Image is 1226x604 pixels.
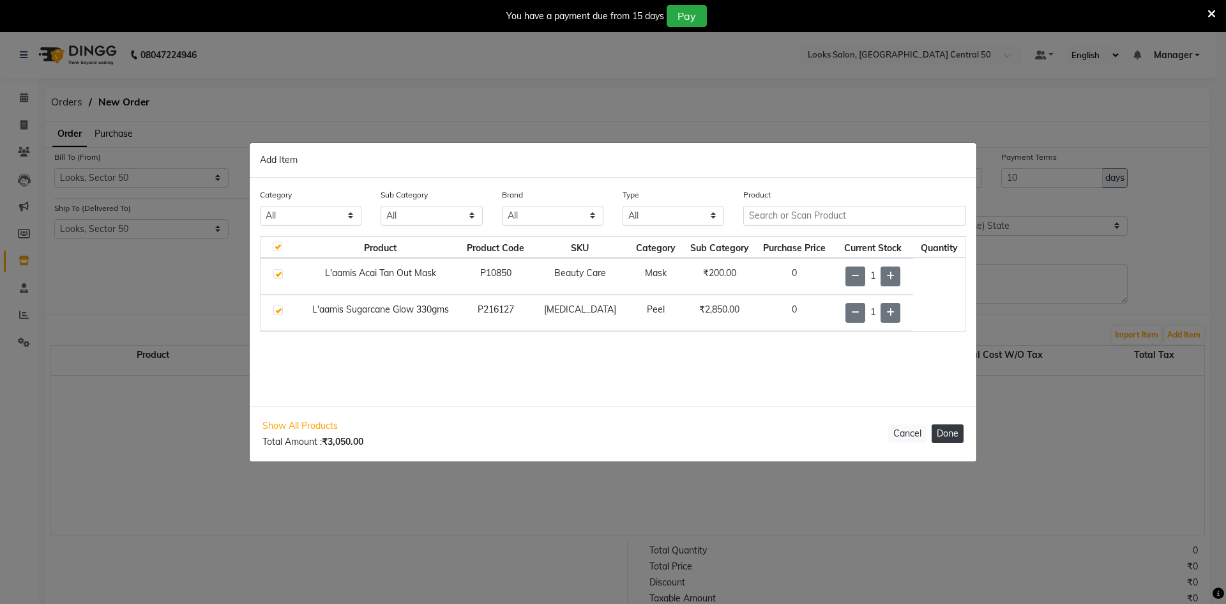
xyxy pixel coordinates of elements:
th: Sub Category [683,236,756,258]
input: Search or Scan Product [743,206,966,226]
td: ₹2,850.00 [683,295,756,331]
td: ₹200.00 [683,258,756,295]
th: Current Stock [833,236,913,258]
th: Category [628,236,683,258]
td: 0 [756,258,833,295]
td: [MEDICAL_DATA] [531,295,628,331]
label: Type [623,189,639,201]
td: Beauty Care [531,258,628,295]
th: Product Code [460,236,531,258]
button: Done [932,424,964,443]
label: Sub Category [381,189,428,201]
label: Category [260,189,292,201]
td: Peel [628,295,683,331]
button: Pay [667,5,707,27]
td: 0 [756,295,833,331]
button: Cancel [888,424,927,443]
td: P10850 [460,258,531,295]
div: You have a payment due from 15 days [506,10,664,23]
td: P216127 [460,295,531,331]
td: L'aamis Acai Tan Out Mask [301,258,460,295]
th: Product [301,236,460,258]
label: Product [743,189,771,201]
b: ₹3,050.00 [322,436,363,447]
label: Brand [502,189,523,201]
span: Purchase Price [763,242,826,254]
th: SKU [531,236,628,258]
span: Total Amount : [262,436,363,447]
span: 1 [870,306,875,318]
td: Mask [628,258,683,295]
span: Show All Products [262,419,363,433]
td: L'aamis Sugarcane Glow 330gms [301,295,460,331]
div: Add Item [250,143,976,178]
th: Quantity [913,236,965,258]
span: 1 [870,270,875,281]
